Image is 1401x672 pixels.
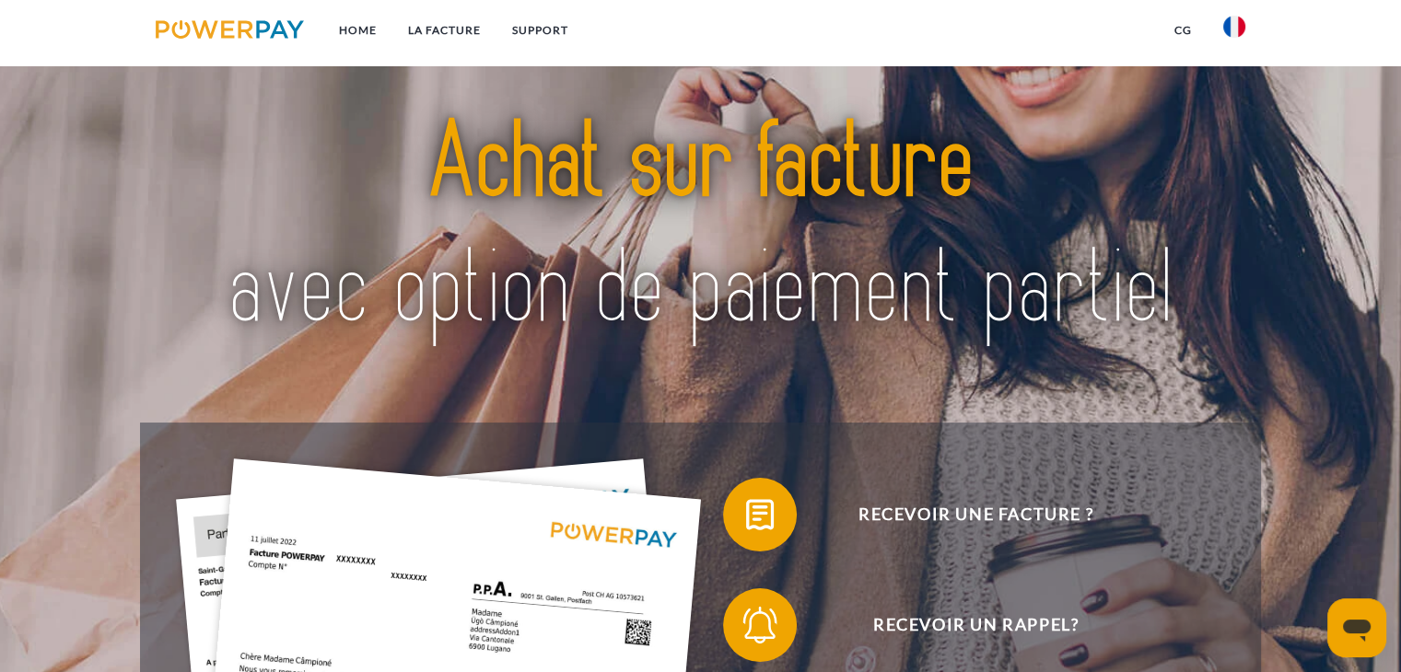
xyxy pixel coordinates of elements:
[209,67,1191,387] img: title-powerpay_fr.svg
[737,602,783,648] img: qb_bell.svg
[1223,16,1245,38] img: fr
[737,492,783,538] img: qb_bill.svg
[750,478,1201,551] span: Recevoir une facture ?
[496,14,584,47] a: Support
[323,14,392,47] a: Home
[392,14,496,47] a: LA FACTURE
[156,20,304,39] img: logo-powerpay.svg
[723,588,1202,662] button: Recevoir un rappel?
[1327,598,1386,657] iframe: Bouton de lancement de la fenêtre de messagerie
[1159,14,1208,47] a: CG
[723,478,1202,551] button: Recevoir une facture ?
[750,588,1201,662] span: Recevoir un rappel?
